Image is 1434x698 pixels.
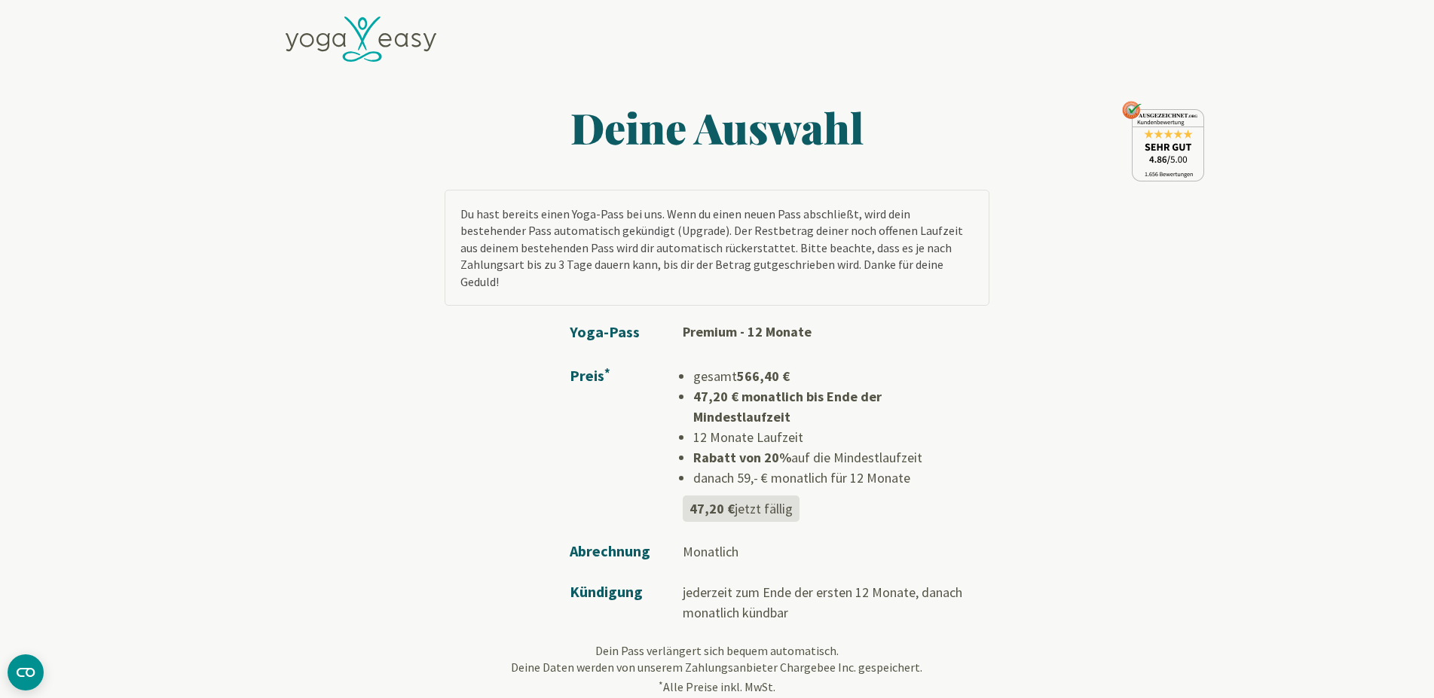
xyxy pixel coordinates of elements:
button: CMP-Widget öffnen [8,654,44,690]
td: jederzeit zum Ende der ersten 12 Monate, danach monatlich kündbar [683,562,977,623]
td: Preis [570,343,683,522]
p: Dein Pass verlängert sich bequem automatisch. Deine Daten werden von unserem Zahlungsanbieter Cha... [445,642,990,696]
li: gesamt [693,366,977,386]
img: ausgezeichnet_seal.png [1122,101,1204,181]
td: Yoga-Pass [570,321,683,343]
li: auf die Mindestlaufzeit [693,447,977,468]
p: Du hast bereits einen Yoga-Pass bei uns. Wenn du einen neuen Pass abschließt, wird dein bestehend... [445,190,990,306]
td: Monatlich [683,522,977,562]
b: 566,40 € [737,367,790,385]
h1: Deine Auswahl [445,101,990,154]
td: Kündigung [570,562,683,623]
b: Rabatt von 20% [693,449,791,466]
b: 47,20 € [689,500,735,517]
td: Premium - 12 Monate [683,321,977,343]
strong: 47,20 € monatlich bis Ende der Mindestlaufzeit [693,388,882,425]
td: Abrechnung [570,522,683,562]
div: jetzt fällig [683,495,800,522]
li: 12 Monate Laufzeit [693,427,977,447]
li: danach 59,- € monatlich für 12 Monate [693,468,977,488]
